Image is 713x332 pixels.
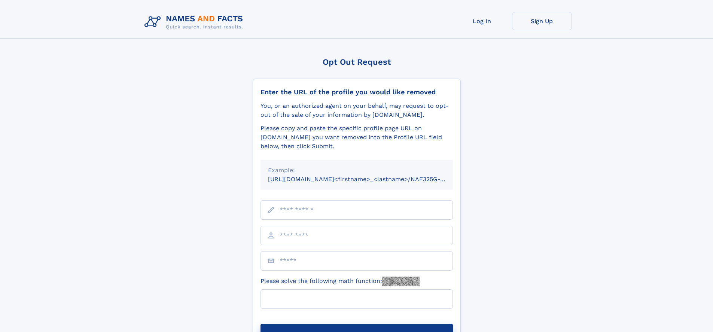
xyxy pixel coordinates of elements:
[512,12,572,30] a: Sign Up
[452,12,512,30] a: Log In
[260,101,453,119] div: You, or an authorized agent on your behalf, may request to opt-out of the sale of your informatio...
[253,57,461,67] div: Opt Out Request
[141,12,249,32] img: Logo Names and Facts
[268,166,445,175] div: Example:
[260,88,453,96] div: Enter the URL of the profile you would like removed
[260,277,420,286] label: Please solve the following math function:
[260,124,453,151] div: Please copy and paste the specific profile page URL on [DOMAIN_NAME] you want removed into the Pr...
[268,176,467,183] small: [URL][DOMAIN_NAME]<firstname>_<lastname>/NAF325G-xxxxxxxx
